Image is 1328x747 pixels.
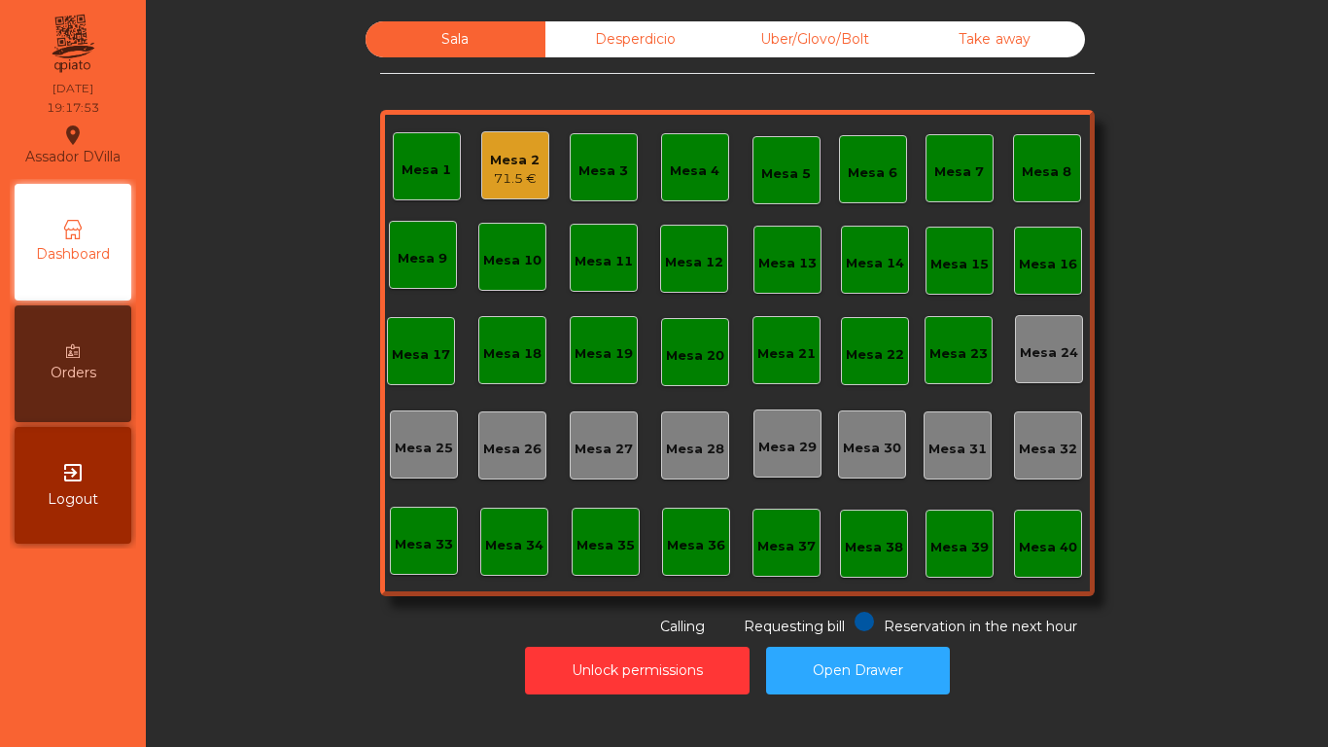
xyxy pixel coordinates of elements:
div: Mesa 32 [1019,440,1077,459]
div: Mesa 31 [928,440,987,459]
div: Mesa 8 [1022,162,1071,182]
div: Mesa 9 [398,249,447,268]
div: Mesa 21 [757,344,816,364]
div: Mesa 27 [575,440,633,459]
div: Mesa 2 [490,151,540,170]
div: Mesa 5 [761,164,811,184]
div: Mesa 26 [483,440,542,459]
div: 19:17:53 [47,99,99,117]
div: Mesa 33 [395,535,453,554]
i: exit_to_app [61,461,85,484]
div: Mesa 22 [846,345,904,365]
div: Mesa 24 [1020,343,1078,363]
span: Dashboard [36,244,110,265]
button: Unlock permissions [525,647,750,694]
div: Mesa 6 [848,163,897,183]
div: Mesa 1 [402,160,451,180]
button: Open Drawer [766,647,950,694]
span: Reservation in the next hour [884,618,1077,635]
div: Mesa 18 [483,344,542,364]
div: Mesa 7 [934,162,984,182]
div: Take away [905,21,1085,57]
div: Mesa 36 [667,536,725,555]
div: Mesa 20 [666,346,724,366]
div: Mesa 17 [392,345,450,365]
i: location_on [61,124,85,147]
div: Uber/Glovo/Bolt [725,21,905,57]
div: Sala [366,21,545,57]
div: Mesa 30 [843,439,901,458]
div: Mesa 39 [930,538,989,557]
span: Orders [51,363,96,383]
div: Mesa 14 [846,254,904,273]
div: Mesa 4 [670,161,719,181]
span: Logout [48,489,98,510]
div: Mesa 19 [575,344,633,364]
div: 71.5 € [490,169,540,189]
span: Calling [660,618,705,635]
div: Mesa 38 [845,538,903,557]
div: Mesa 15 [930,255,989,274]
div: Mesa 13 [758,254,817,273]
div: Assador DVilla [25,121,121,169]
div: Mesa 10 [483,251,542,270]
div: Mesa 12 [665,253,723,272]
div: Desperdicio [545,21,725,57]
div: Mesa 37 [757,537,816,556]
div: Mesa 23 [929,344,988,364]
div: Mesa 25 [395,439,453,458]
img: qpiato [49,10,96,78]
div: Mesa 34 [485,536,543,555]
div: Mesa 40 [1019,538,1077,557]
span: Requesting bill [744,618,845,635]
div: Mesa 28 [666,440,724,459]
div: Mesa 35 [577,536,635,555]
div: Mesa 29 [758,438,817,457]
div: [DATE] [52,80,93,97]
div: Mesa 3 [578,161,628,181]
div: Mesa 11 [575,252,633,271]
div: Mesa 16 [1019,255,1077,274]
